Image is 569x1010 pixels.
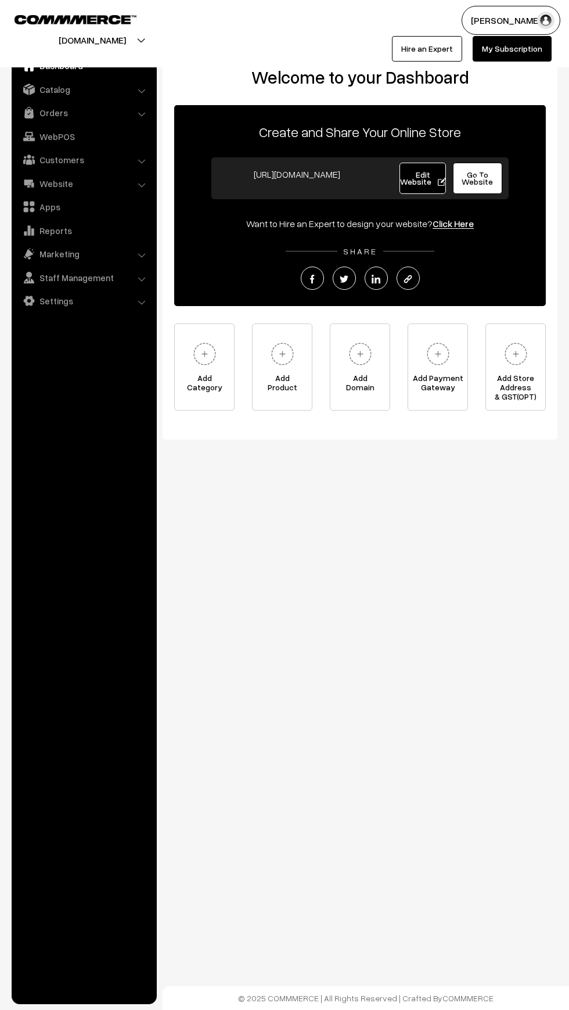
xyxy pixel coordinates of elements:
a: Settings [15,290,153,311]
a: Go To Website [453,163,502,194]
span: Edit Website [400,170,446,186]
a: Hire an Expert [392,36,462,62]
a: WebPOS [15,126,153,147]
a: COMMMERCE [15,12,116,26]
a: AddProduct [252,324,312,411]
img: plus.svg [500,338,532,370]
a: Staff Management [15,267,153,288]
img: plus.svg [267,338,298,370]
span: SHARE [337,246,383,256]
span: Add Product [253,373,312,397]
a: Customers [15,149,153,170]
span: Add Payment Gateway [408,373,467,397]
a: COMMMERCE [442,993,494,1003]
a: Reports [15,220,153,241]
span: Add Domain [330,373,390,397]
a: Catalog [15,79,153,100]
a: Orders [15,102,153,123]
a: Click Here [433,218,474,229]
a: Edit Website [399,163,446,194]
a: Add PaymentGateway [408,324,468,411]
span: Add Store Address & GST(OPT) [486,373,545,397]
button: [PERSON_NAME]… [462,6,560,35]
h2: Welcome to your Dashboard [174,67,546,88]
img: user [537,12,554,29]
footer: © 2025 COMMMERCE | All Rights Reserved | Crafted By [163,986,569,1010]
span: Add Category [175,373,234,397]
button: [DOMAIN_NAME] [18,26,167,55]
div: Want to Hire an Expert to design your website? [174,217,546,231]
span: Go To Website [462,170,493,186]
a: Apps [15,196,153,217]
img: plus.svg [422,338,454,370]
a: Website [15,173,153,194]
img: COMMMERCE [15,15,136,24]
a: Add Store Address& GST(OPT) [485,324,546,411]
a: AddDomain [330,324,390,411]
img: plus.svg [344,338,376,370]
a: AddCategory [174,324,235,411]
img: plus.svg [189,338,221,370]
p: Create and Share Your Online Store [174,121,546,142]
a: My Subscription [473,36,552,62]
a: Marketing [15,243,153,264]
